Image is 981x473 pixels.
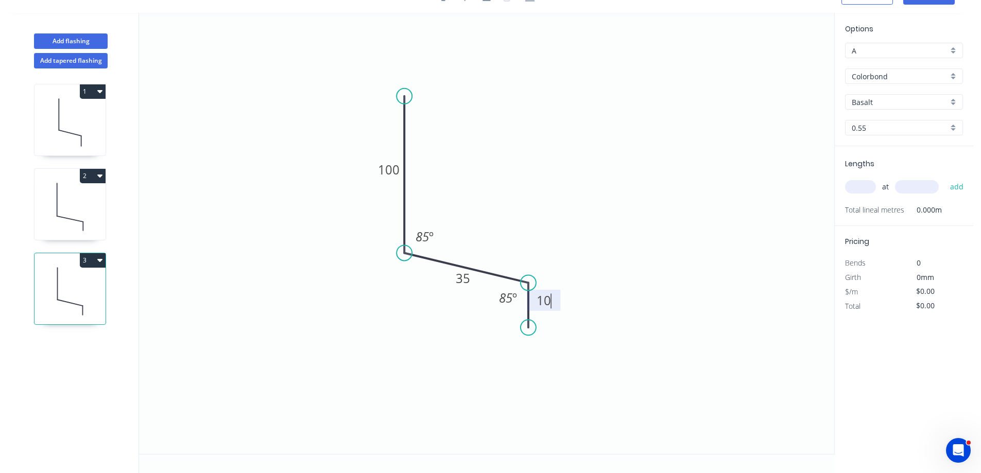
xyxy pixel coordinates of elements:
[537,292,551,309] tspan: 10
[917,258,921,268] span: 0
[512,289,517,306] tspan: º
[845,272,861,282] span: Girth
[845,236,869,247] span: Pricing
[852,122,948,133] input: Thickness
[80,84,106,99] button: 1
[456,270,470,287] tspan: 35
[845,159,874,169] span: Lengths
[852,45,948,56] input: Price level
[80,253,106,268] button: 3
[499,289,512,306] tspan: 85
[378,161,400,178] tspan: 100
[845,203,904,217] span: Total lineal metres
[80,169,106,183] button: 2
[882,180,889,194] span: at
[429,228,434,245] tspan: º
[845,301,860,311] span: Total
[904,203,942,217] span: 0.000m
[945,178,969,196] button: add
[416,228,429,245] tspan: 85
[852,97,948,108] input: Colour
[139,13,834,454] svg: 0
[845,258,866,268] span: Bends
[845,24,873,34] span: Options
[34,53,108,68] button: Add tapered flashing
[946,438,971,463] iframe: Intercom live chat
[852,71,948,82] input: Material
[845,287,858,296] span: $/m
[34,33,108,49] button: Add flashing
[917,272,934,282] span: 0mm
